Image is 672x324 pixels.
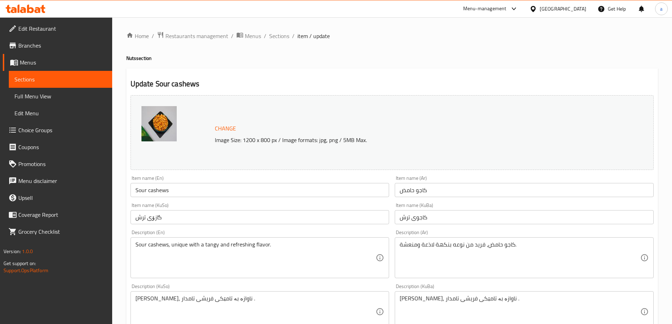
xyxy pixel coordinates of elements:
span: Menus [245,32,261,40]
span: Edit Restaurant [18,24,107,33]
a: Edit Menu [9,105,112,122]
a: Menus [236,31,261,41]
span: Promotions [18,160,107,168]
a: Promotions [3,155,112,172]
div: Menu-management [463,5,507,13]
a: Support.OpsPlatform [4,266,48,275]
button: Change [212,121,239,136]
a: Restaurants management [157,31,228,41]
div: [GEOGRAPHIC_DATA] [540,5,586,13]
span: Grocery Checklist [18,227,107,236]
span: Edit Menu [14,109,107,117]
a: Coupons [3,139,112,155]
a: Sections [9,71,112,88]
span: Change [215,123,236,134]
span: Restaurants management [165,32,228,40]
a: Menu disclaimer [3,172,112,189]
span: Menus [20,58,107,67]
li: / [292,32,295,40]
a: Upsell [3,189,112,206]
span: Choice Groups [18,126,107,134]
span: Full Menu View [14,92,107,100]
img: Batam_Nuts_Sour_cashews__638710617378634068.jpg [141,106,177,141]
li: / [231,32,234,40]
a: Full Menu View [9,88,112,105]
input: Enter name En [131,183,389,197]
span: Version: [4,247,21,256]
span: item / update [297,32,330,40]
input: Enter name Ar [395,183,654,197]
a: Menus [3,54,112,71]
a: Choice Groups [3,122,112,139]
p: Image Size: 1200 x 800 px / Image formats: jpg, png / 5MB Max. [212,136,588,144]
h2: Update Sour cashews [131,79,654,89]
textarea: كاجو حامض، فريد من نوعه بنكهة لاذعة ومنعشة. [400,241,640,275]
span: Upsell [18,194,107,202]
span: Sections [14,75,107,84]
span: Coupons [18,143,107,151]
nav: breadcrumb [126,31,658,41]
li: / [264,32,266,40]
a: Home [126,32,149,40]
span: a [660,5,662,13]
input: Enter name KuBa [395,210,654,224]
textarea: Sour cashews, unique with a tangy and refreshing flavor. [135,241,376,275]
span: Menu disclaimer [18,177,107,185]
span: 1.0.0 [22,247,33,256]
li: / [152,32,154,40]
span: Coverage Report [18,210,107,219]
span: Get support on: [4,259,36,268]
span: Branches [18,41,107,50]
a: Grocery Checklist [3,223,112,240]
h4: Nuts section [126,55,658,62]
a: Branches [3,37,112,54]
a: Sections [269,32,289,40]
input: Enter name KuSo [131,210,389,224]
a: Edit Restaurant [3,20,112,37]
a: Coverage Report [3,206,112,223]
